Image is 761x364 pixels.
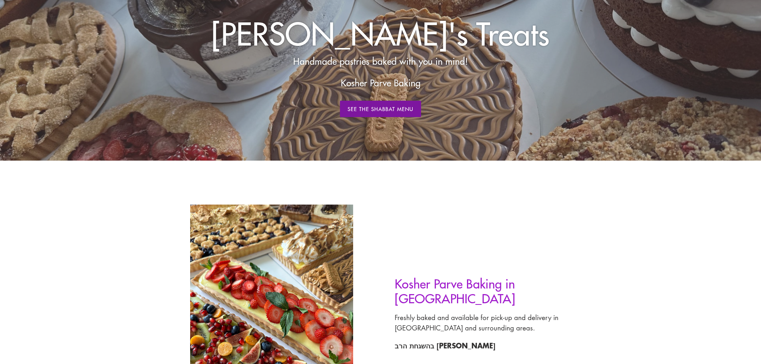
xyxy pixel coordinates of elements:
p: Kosher Parve Baking [217,76,544,90]
p: Freshly baked and available for pick-up and delivery in [GEOGRAPHIC_DATA] and surrounding areas. [395,312,598,333]
p: Handmade pastries baked with you in mind! [217,54,544,68]
strong: בהשגחת הרב [PERSON_NAME] [395,340,495,351]
h2: [PERSON_NAME]'s Treats [163,14,598,51]
a: See The Shabbat Menu: Weekly Menu [340,101,421,117]
h2: Kosher Parve Baking in [GEOGRAPHIC_DATA] [395,276,598,306]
